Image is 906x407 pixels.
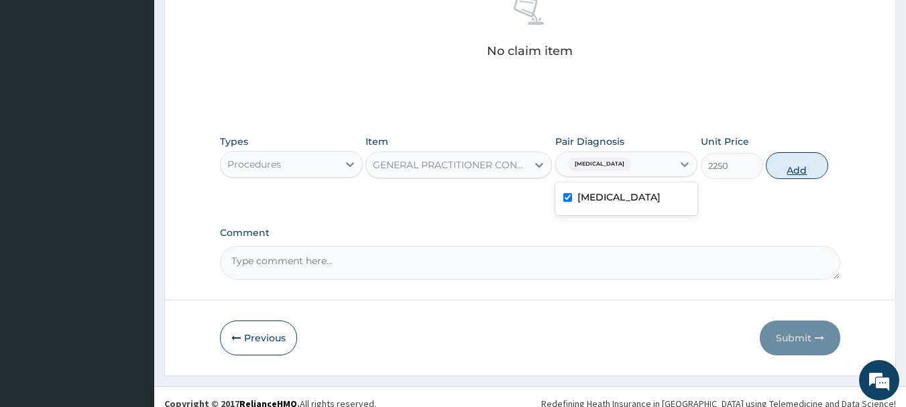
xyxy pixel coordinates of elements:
[220,7,252,39] div: Minimize live chat window
[701,135,749,148] label: Unit Price
[25,67,54,101] img: d_794563401_company_1708531726252_794563401
[577,190,661,204] label: [MEDICAL_DATA]
[78,119,185,255] span: We're online!
[766,152,828,179] button: Add
[220,227,841,239] label: Comment
[365,135,388,148] label: Item
[227,158,281,171] div: Procedures
[760,321,840,355] button: Submit
[555,135,624,148] label: Pair Diagnosis
[7,268,256,314] textarea: Type your message and hit 'Enter'
[70,75,225,93] div: Chat with us now
[220,321,297,355] button: Previous
[220,136,248,148] label: Types
[568,158,631,171] span: [MEDICAL_DATA]
[487,44,573,58] p: No claim item
[373,158,528,172] div: GENERAL PRACTITIONER CONSULTATION FOLLOW UP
